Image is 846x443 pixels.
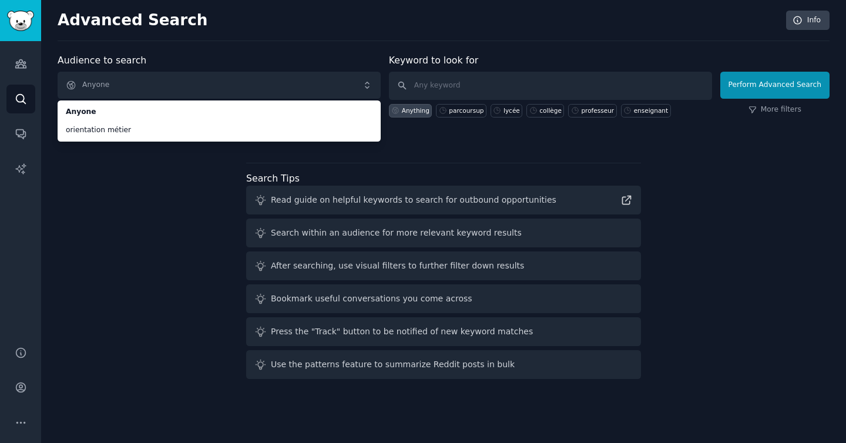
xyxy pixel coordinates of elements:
div: Search within an audience for more relevant keyword results [271,227,522,239]
div: professeur [581,106,614,115]
button: Anyone [58,72,381,99]
button: Perform Advanced Search [720,72,830,99]
a: More filters [748,105,801,115]
ul: Anyone [58,100,381,142]
div: Press the "Track" button to be notified of new keyword matches [271,325,533,338]
span: Anyone [66,107,372,118]
a: Info [786,11,830,31]
input: Any keyword [389,72,712,100]
div: parcoursup [449,106,484,115]
div: Read guide on helpful keywords to search for outbound opportunities [271,194,556,206]
div: enseignant [634,106,669,115]
label: Keyword to look for [389,55,479,66]
div: lycée [503,106,520,115]
div: Bookmark useful conversations you come across [271,293,472,305]
label: Audience to search [58,55,146,66]
div: Use the patterns feature to summarize Reddit posts in bulk [271,358,515,371]
span: orientation métier [66,125,372,136]
h2: Advanced Search [58,11,780,30]
div: Anything [402,106,429,115]
img: GummySearch logo [7,11,34,31]
div: collège [539,106,562,115]
div: After searching, use visual filters to further filter down results [271,260,524,272]
label: Search Tips [246,173,300,184]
